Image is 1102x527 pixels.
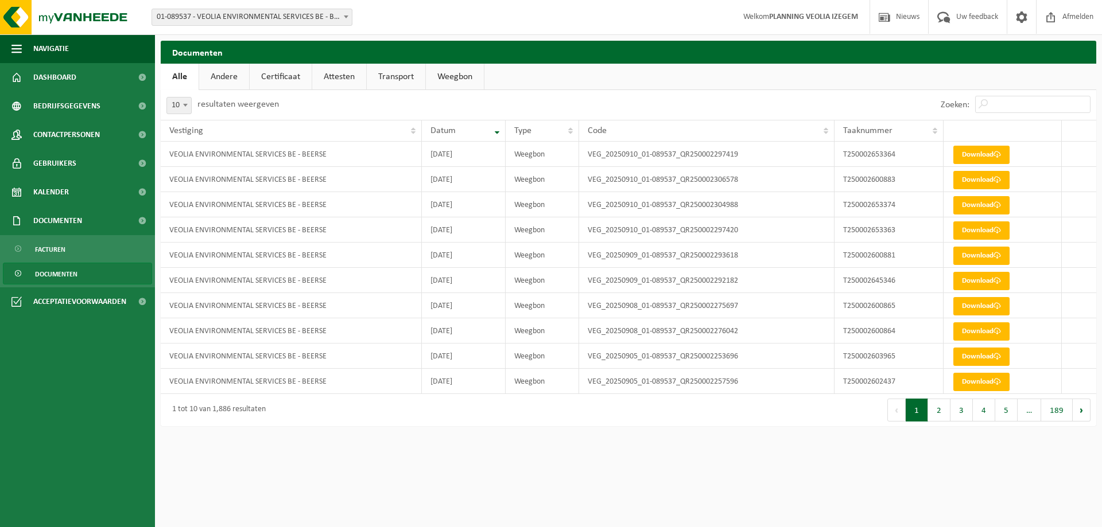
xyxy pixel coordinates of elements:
[579,243,835,268] td: VEG_20250909_01-089537_QR250002293618
[835,243,944,268] td: T250002600881
[835,343,944,369] td: T250002603965
[887,399,906,421] button: Previous
[506,192,580,217] td: Weegbon
[579,293,835,318] td: VEG_20250908_01-089537_QR250002275697
[953,322,1010,341] a: Download
[579,167,835,192] td: VEG_20250910_01-089537_QR250002306578
[588,126,607,135] span: Code
[953,247,1010,265] a: Download
[161,343,422,369] td: VEOLIA ENVIRONMENTAL SERVICES BE - BEERSE
[579,142,835,167] td: VEG_20250910_01-089537_QR250002297419
[506,343,580,369] td: Weegbon
[166,400,266,420] div: 1 tot 10 van 1,886 resultaten
[422,293,505,318] td: [DATE]
[769,13,858,21] strong: PLANNING VEOLIA IZEGEM
[928,399,950,421] button: 2
[161,167,422,192] td: VEOLIA ENVIRONMENTAL SERVICES BE - BEERSE
[506,369,580,394] td: Weegbon
[953,171,1010,189] a: Download
[422,369,505,394] td: [DATE]
[199,64,249,90] a: Andere
[835,217,944,243] td: T250002653363
[430,126,456,135] span: Datum
[33,34,69,63] span: Navigatie
[33,63,76,92] span: Dashboard
[973,399,995,421] button: 4
[579,369,835,394] td: VEG_20250905_01-089537_QR250002257596
[953,348,1010,366] a: Download
[152,9,352,26] span: 01-089537 - VEOLIA ENVIRONMENTAL SERVICES BE - BEERSE
[161,41,1096,63] h2: Documenten
[835,369,944,394] td: T250002602437
[3,238,152,260] a: Facturen
[953,196,1010,214] a: Download
[835,192,944,217] td: T250002653374
[35,263,77,285] span: Documenten
[906,399,928,421] button: 1
[953,373,1010,391] a: Download
[152,9,352,25] span: 01-089537 - VEOLIA ENVIRONMENTAL SERVICES BE - BEERSE
[506,167,580,192] td: Weegbon
[953,146,1010,164] a: Download
[506,142,580,167] td: Weegbon
[953,221,1010,240] a: Download
[579,192,835,217] td: VEG_20250910_01-089537_QR250002304988
[167,97,191,114] span: 10
[835,293,944,318] td: T250002600865
[1073,399,1091,421] button: Next
[835,142,944,167] td: T250002653364
[161,318,422,343] td: VEOLIA ENVIRONMENTAL SERVICES BE - BEERSE
[161,192,422,217] td: VEOLIA ENVIRONMENTAL SERVICES BE - BEERSE
[422,142,505,167] td: [DATE]
[33,92,100,120] span: Bedrijfsgegevens
[1018,399,1041,421] span: …
[506,243,580,268] td: Weegbon
[197,100,279,109] label: resultaten weergeven
[835,318,944,343] td: T250002600864
[579,318,835,343] td: VEG_20250908_01-089537_QR250002276042
[367,64,425,90] a: Transport
[161,243,422,268] td: VEOLIA ENVIRONMENTAL SERVICES BE - BEERSE
[169,126,203,135] span: Vestiging
[161,369,422,394] td: VEOLIA ENVIRONMENTAL SERVICES BE - BEERSE
[312,64,366,90] a: Attesten
[33,206,82,235] span: Documenten
[1041,399,1073,421] button: 189
[422,268,505,293] td: [DATE]
[33,287,126,316] span: Acceptatievoorwaarden
[161,268,422,293] td: VEOLIA ENVIRONMENTAL SERVICES BE - BEERSE
[422,217,505,243] td: [DATE]
[843,126,893,135] span: Taaknummer
[506,293,580,318] td: Weegbon
[506,268,580,293] td: Weegbon
[161,64,199,90] a: Alle
[33,120,100,149] span: Contactpersonen
[35,239,65,260] span: Facturen
[33,178,69,206] span: Kalender
[953,272,1010,290] a: Download
[835,167,944,192] td: T250002600883
[3,263,152,284] a: Documenten
[422,243,505,268] td: [DATE]
[422,167,505,192] td: [DATE]
[579,343,835,369] td: VEG_20250905_01-089537_QR250002253696
[514,126,531,135] span: Type
[506,217,580,243] td: Weegbon
[422,343,505,369] td: [DATE]
[33,149,76,178] span: Gebruikers
[579,217,835,243] td: VEG_20250910_01-089537_QR250002297420
[995,399,1018,421] button: 5
[950,399,973,421] button: 3
[835,268,944,293] td: T250002645346
[422,318,505,343] td: [DATE]
[579,268,835,293] td: VEG_20250909_01-089537_QR250002292182
[426,64,484,90] a: Weegbon
[166,97,192,114] span: 10
[941,100,969,110] label: Zoeken:
[506,318,580,343] td: Weegbon
[250,64,312,90] a: Certificaat
[161,293,422,318] td: VEOLIA ENVIRONMENTAL SERVICES BE - BEERSE
[161,217,422,243] td: VEOLIA ENVIRONMENTAL SERVICES BE - BEERSE
[161,142,422,167] td: VEOLIA ENVIRONMENTAL SERVICES BE - BEERSE
[953,297,1010,315] a: Download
